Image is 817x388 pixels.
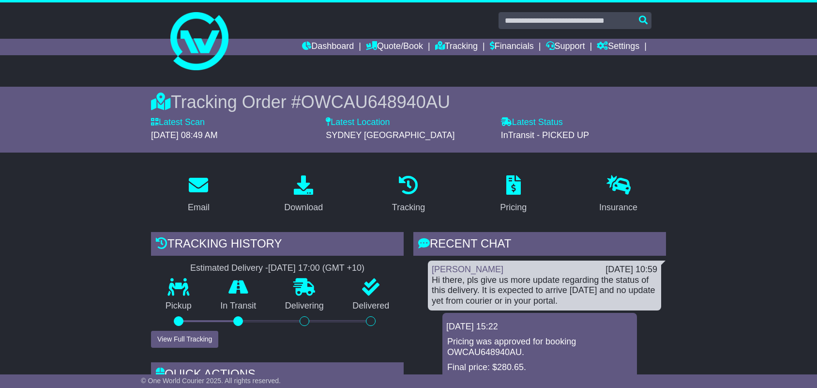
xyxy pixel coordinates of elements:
[447,337,632,357] p: Pricing was approved for booking OWCAU648940AU.
[151,92,666,112] div: Tracking Order #
[151,117,205,128] label: Latest Scan
[366,39,423,55] a: Quote/Book
[326,117,390,128] label: Latest Location
[188,201,210,214] div: Email
[151,232,404,258] div: Tracking history
[392,201,425,214] div: Tracking
[326,130,454,140] span: SYDNEY [GEOGRAPHIC_DATA]
[302,39,354,55] a: Dashboard
[151,263,404,274] div: Estimated Delivery -
[268,263,364,274] div: [DATE] 17:00 (GMT +10)
[151,130,218,140] span: [DATE] 08:49 AM
[151,331,218,348] button: View Full Tracking
[546,39,585,55] a: Support
[597,39,639,55] a: Settings
[490,39,534,55] a: Financials
[284,201,323,214] div: Download
[386,172,431,217] a: Tracking
[494,172,533,217] a: Pricing
[413,232,666,258] div: RECENT CHAT
[435,39,478,55] a: Tracking
[301,92,450,112] span: OWCAU648940AU
[182,172,216,217] a: Email
[432,275,657,307] div: Hi there, pls give us more update regarding the status of this delivery. It is expected to arrive...
[501,130,589,140] span: InTransit - PICKED UP
[447,362,632,373] p: Final price: $280.65.
[599,201,637,214] div: Insurance
[432,264,503,274] a: [PERSON_NAME]
[593,172,644,217] a: Insurance
[206,301,271,311] p: In Transit
[605,264,657,275] div: [DATE] 10:59
[338,301,404,311] p: Delivered
[278,172,329,217] a: Download
[151,301,206,311] p: Pickup
[501,117,563,128] label: Latest Status
[271,301,338,311] p: Delivering
[141,377,281,385] span: © One World Courier 2025. All rights reserved.
[446,322,633,332] div: [DATE] 15:22
[500,201,527,214] div: Pricing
